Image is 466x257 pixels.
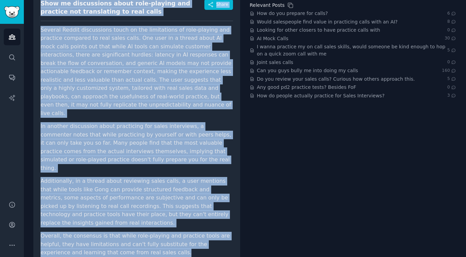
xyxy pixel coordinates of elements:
a: I wanna practice my on call sales skills, would someone be kind enough to hop on a quick zoom cal... [257,43,447,58]
a: AI Mock Calls [257,35,288,42]
span: 5 [447,47,456,53]
a: Joint sales calls [257,59,293,66]
a: How do people actually practice for Sales Interviews? [257,92,385,99]
p: Additionally, in a thread about reviewing sales calls, a user mentions that while tools like Gong... [41,177,233,227]
span: 0 [447,59,456,65]
span: 0 [447,27,456,33]
a: Looking for other closers to have practice calls with [257,27,380,34]
span: 30 [445,35,456,42]
span: 8 [447,19,456,25]
a: Any good pd2 practice tests? Besides FoF [257,84,356,91]
p: In another discussion about practicing for sales interviews, a commenter notes that while practic... [41,122,233,172]
span: 6 [447,11,456,17]
p: Several Reddit discussions touch on the limitations of role-playing and practice compared to real... [41,26,233,118]
img: GummySearch logo [4,6,20,18]
a: How do you prepare for calls? [257,10,328,17]
span: 3 [447,93,456,99]
span: Share [216,2,228,8]
a: Would salespeople find value in practicing calls with an AI? [257,18,398,26]
span: 5 [447,76,456,82]
span: 0 [447,84,456,91]
p: Overall, the consensus is that while role-playing and practice tools are helpful, they have limit... [41,232,233,257]
div: Relevant Posts [250,2,284,9]
a: Can you guys bully me into doing my calls [257,67,358,74]
span: 160 [442,68,456,74]
a: Do you review your sales calls? Curious how others approach this. [257,76,415,83]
